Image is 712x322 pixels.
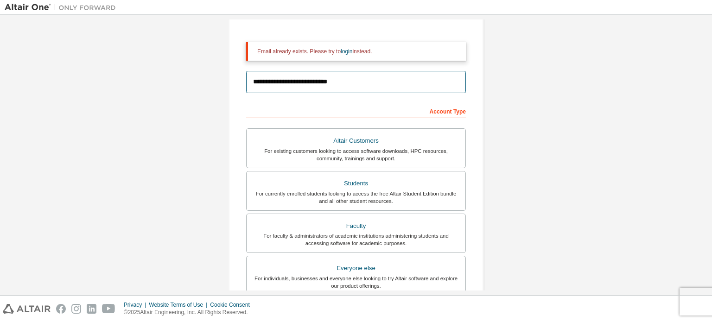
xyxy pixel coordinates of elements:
div: For currently enrolled students looking to access the free Altair Student Edition bundle and all ... [252,190,460,205]
div: Account Type [246,103,466,118]
div: For individuals, businesses and everyone else looking to try Altair software and explore our prod... [252,275,460,290]
img: Altair One [5,3,121,12]
img: youtube.svg [102,304,115,314]
div: Website Terms of Use [149,301,210,309]
img: linkedin.svg [87,304,96,314]
img: instagram.svg [71,304,81,314]
div: Email already exists. Please try to instead. [257,48,458,55]
div: For faculty & administrators of academic institutions administering students and accessing softwa... [252,232,460,247]
div: Privacy [124,301,149,309]
p: © 2025 Altair Engineering, Inc. All Rights Reserved. [124,309,255,316]
div: For existing customers looking to access software downloads, HPC resources, community, trainings ... [252,147,460,162]
div: Faculty [252,220,460,233]
div: Students [252,177,460,190]
img: facebook.svg [56,304,66,314]
div: Altair Customers [252,134,460,147]
img: altair_logo.svg [3,304,51,314]
a: login [341,48,352,55]
div: Cookie Consent [210,301,255,309]
div: Everyone else [252,262,460,275]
